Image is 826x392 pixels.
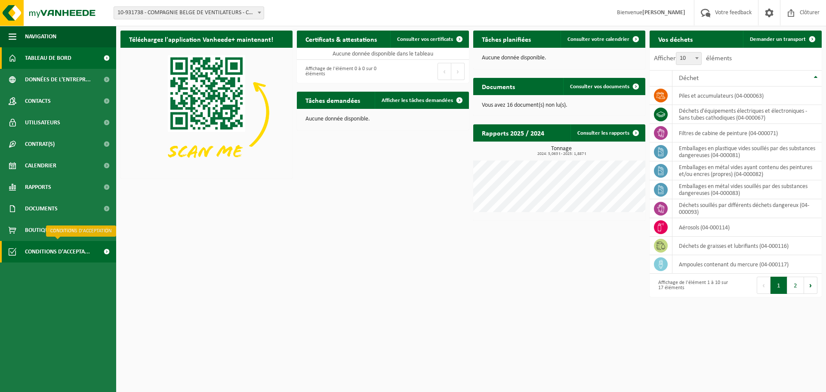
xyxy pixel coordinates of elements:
[438,63,451,80] button: Previous
[672,161,822,180] td: emballages en métal vides ayant contenu des peintures et/ou encres (propres) (04-000082)
[567,37,629,42] span: Consulter votre calendrier
[473,78,524,95] h2: Documents
[297,31,385,47] h2: Certificats & attestations
[679,75,699,82] span: Déchet
[757,277,771,294] button: Previous
[672,105,822,124] td: déchets d'équipements électriques et électroniques - Sans tubes cathodiques (04-000067)
[570,84,629,90] span: Consulter vos documents
[804,277,817,294] button: Next
[771,277,787,294] button: 1
[676,52,702,65] span: 10
[390,31,468,48] a: Consulter vos certificats
[642,9,685,16] strong: [PERSON_NAME]
[25,112,60,133] span: Utilisateurs
[743,31,821,48] a: Demander un transport
[787,277,804,294] button: 2
[297,92,369,108] h2: Tâches demandées
[482,102,637,108] p: Vous avez 16 document(s) non lu(s).
[672,237,822,255] td: déchets de graisses et lubrifiants (04-000116)
[672,199,822,218] td: déchets souillés par différents déchets dangereux (04-000093)
[305,116,460,122] p: Aucune donnée disponible.
[650,31,701,47] h2: Vos déchets
[478,146,645,156] h3: Tonnage
[375,92,468,109] a: Afficher les tâches demandées
[25,155,56,176] span: Calendrier
[25,241,90,262] span: Conditions d'accepta...
[654,55,732,62] label: Afficher éléments
[473,124,553,141] h2: Rapports 2025 / 2024
[25,26,56,47] span: Navigation
[120,31,282,47] h2: Téléchargez l'application Vanheede+ maintenant!
[25,133,55,155] span: Contrat(s)
[25,90,51,112] span: Contacts
[114,6,264,19] span: 10-931738 - COMPAGNIE BELGE DE VENTILATEURS - CBV
[672,124,822,142] td: filtres de cabine de peinture (04-000071)
[672,180,822,199] td: emballages en métal vides souillés par des substances dangereuses (04-000083)
[114,7,264,19] span: 10-931738 - COMPAGNIE BELGE DE VENTILATEURS - CBV
[25,69,91,90] span: Données de l'entrepr...
[482,55,637,61] p: Aucune donnée disponible.
[672,142,822,161] td: emballages en plastique vides souillés par des substances dangereuses (04-000081)
[563,78,644,95] a: Consulter vos documents
[397,37,453,42] span: Consulter vos certificats
[25,176,51,198] span: Rapports
[120,48,293,177] img: Download de VHEPlus App
[451,63,465,80] button: Next
[473,31,539,47] h2: Tâches planifiées
[676,52,701,65] span: 10
[750,37,806,42] span: Demander un transport
[301,62,379,81] div: Affichage de l'élément 0 à 0 sur 0 éléments
[561,31,644,48] a: Consulter votre calendrier
[672,218,822,237] td: aérosols (04-000114)
[25,219,77,241] span: Boutique en ligne
[672,255,822,274] td: ampoules contenant du mercure (04-000117)
[25,198,58,219] span: Documents
[25,47,71,69] span: Tableau de bord
[382,98,453,103] span: Afficher les tâches demandées
[297,48,469,60] td: Aucune donnée disponible dans le tableau
[570,124,644,142] a: Consulter les rapports
[654,276,731,295] div: Affichage de l'élément 1 à 10 sur 17 éléments
[672,86,822,105] td: Piles et accumulateurs (04-000063)
[478,152,645,156] span: 2024: 5,063 t - 2025: 1,887 t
